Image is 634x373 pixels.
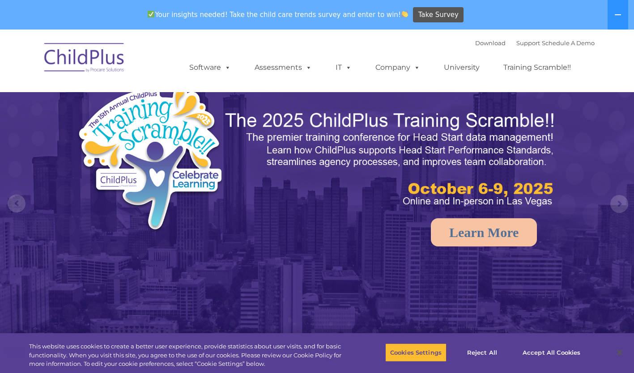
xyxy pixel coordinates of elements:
[148,11,154,17] img: ✅
[454,343,510,362] button: Reject All
[40,37,129,81] img: ChildPlus by Procare Solutions
[144,6,412,23] span: Your insights needed! Take the child care trends survey and enter to win!
[124,96,162,102] span: Phone number
[401,11,408,17] img: 👏
[435,59,489,76] a: University
[29,342,349,369] div: This website uses cookies to create a better user experience, provide statistics about user visit...
[516,39,540,47] a: Support
[418,7,459,23] span: Take Survey
[431,218,537,246] a: Learn More
[366,59,429,76] a: Company
[494,59,580,76] a: Training Scramble!!
[518,343,585,362] button: Accept All Cookies
[413,7,464,23] a: Take Survey
[385,343,447,362] button: Cookies Settings
[542,39,595,47] a: Schedule A Demo
[246,59,321,76] a: Assessments
[180,59,240,76] a: Software
[610,343,630,362] button: Close
[327,59,361,76] a: IT
[475,39,595,47] font: |
[124,59,152,66] span: Last name
[475,39,506,47] a: Download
